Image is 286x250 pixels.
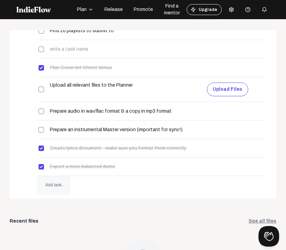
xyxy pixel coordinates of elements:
[49,65,124,71] input: write a task name
[45,183,65,187] span: Add task...
[258,226,279,247] iframe: Toggle Customer Support
[49,46,105,52] input: write a task name
[249,218,276,225] a: See all files
[49,28,135,34] input: write a task name
[134,6,153,13] span: Promote
[73,4,98,15] button: Plan
[77,6,87,13] span: Plan
[49,82,162,88] input: write a task name
[100,4,127,15] button: Release
[16,7,51,13] img: indieflow-logo-white.svg
[49,108,203,114] input: write a task name
[10,218,38,225] div: Recent files
[104,6,123,13] span: Release
[187,4,222,15] button: Upgrade
[207,83,248,96] button: Upload files
[49,145,217,151] input: write a task name
[49,164,126,170] input: write a task name
[160,1,184,18] button: Find a mentor
[49,127,217,133] input: write a task name
[164,3,180,16] span: Find a mentor
[130,4,157,15] button: Promote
